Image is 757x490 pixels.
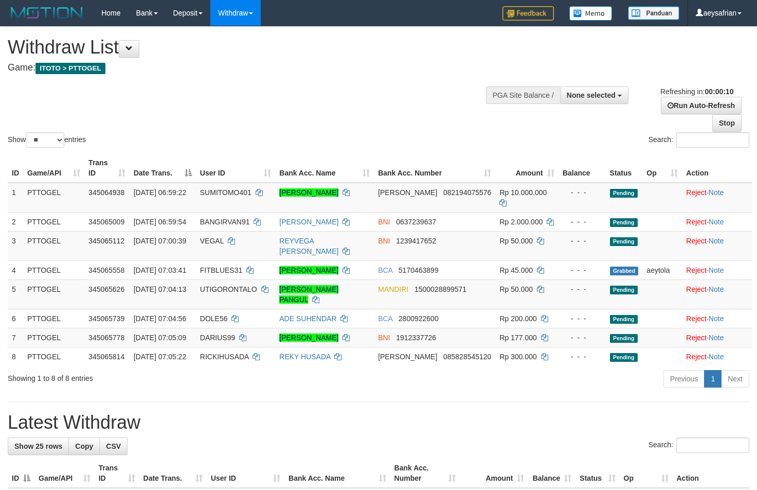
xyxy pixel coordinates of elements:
img: panduan.png [628,6,679,20]
span: SUMITOMO401 [200,188,251,197]
th: Status [606,153,643,183]
th: Balance: activate to sort column ascending [528,459,575,488]
span: 345065009 [88,218,124,226]
th: ID [8,153,23,183]
span: 345065558 [88,266,124,274]
a: Show 25 rows [8,437,69,455]
span: [DATE] 06:59:54 [134,218,186,226]
a: [PERSON_NAME] [279,218,338,226]
td: 1 [8,183,23,213]
div: - - - [563,217,602,227]
span: 345065739 [88,314,124,323]
img: MOTION_logo.png [8,5,86,21]
th: Op: activate to sort column ascending [620,459,673,488]
th: Amount: activate to sort column ascending [495,153,558,183]
td: 4 [8,260,23,279]
span: Copy 085828545120 to clipboard [443,353,491,361]
a: Copy [68,437,100,455]
td: 2 [8,212,23,231]
span: [DATE] 07:04:13 [134,285,186,293]
div: - - - [563,332,602,343]
span: 345065626 [88,285,124,293]
th: Balance [558,153,606,183]
td: PTTOGEL [23,260,84,279]
span: Pending [610,315,638,324]
span: Grabbed [610,267,639,275]
th: Bank Acc. Name: activate to sort column ascending [284,459,390,488]
div: - - - [563,352,602,362]
span: UTIGORONTALO [200,285,257,293]
span: DARIUS99 [200,334,235,342]
span: FITBLUES31 [200,266,242,274]
th: User ID: activate to sort column ascending [207,459,284,488]
td: aeytola [642,260,682,279]
th: Action [682,153,752,183]
span: Pending [610,334,638,343]
img: Button%20Memo.svg [569,6,612,21]
td: 6 [8,309,23,328]
div: - - - [563,313,602,324]
a: REYVEGA [PERSON_NAME] [279,237,338,255]
a: Next [721,370,749,388]
td: · [682,260,752,279]
a: Note [709,188,724,197]
a: Note [709,237,724,245]
span: 345065778 [88,334,124,342]
span: Rp 50.000 [499,285,533,293]
a: Reject [686,285,707,293]
div: PGA Site Balance / [486,86,560,104]
h4: Game: [8,63,494,73]
th: Game/API: activate to sort column ascending [23,153,84,183]
span: [DATE] 07:05:22 [134,353,186,361]
td: · [682,231,752,260]
span: RICKIHUSADA [200,353,249,361]
a: Run Auto-Refresh [661,97,742,114]
td: PTTOGEL [23,279,84,309]
td: PTTOGEL [23,231,84,260]
span: BNI [378,237,390,245]
td: 8 [8,347,23,366]
a: [PERSON_NAME] [279,266,338,274]
td: · [682,279,752,309]
span: Pending [610,189,638,198]
span: Pending [610,237,638,246]
a: Previous [663,370,705,388]
select: Showentries [26,132,64,148]
th: ID: activate to sort column descending [8,459,34,488]
a: 1 [704,370,722,388]
span: Rp 2.000.000 [499,218,543,226]
h1: Latest Withdraw [8,412,749,433]
a: Reject [686,334,707,342]
span: CSV [106,442,121,450]
th: Amount: activate to sort column ascending [460,459,528,488]
td: PTTOGEL [23,183,84,213]
span: Copy 1912337726 to clipboard [396,334,436,342]
a: Reject [686,266,707,274]
th: Bank Acc. Name: activate to sort column ascending [275,153,374,183]
input: Search: [676,132,749,148]
div: - - - [563,236,602,246]
td: · [682,309,752,328]
img: Feedback.jpg [502,6,554,21]
td: PTTOGEL [23,347,84,366]
div: - - - [563,187,602,198]
th: Game/API: activate to sort column ascending [34,459,95,488]
td: · [682,328,752,347]
td: · [682,347,752,366]
a: Note [709,334,724,342]
a: CSV [99,437,128,455]
a: Reject [686,314,707,323]
span: Rp 177.000 [499,334,536,342]
label: Show entries [8,132,86,148]
a: Note [709,266,724,274]
a: Stop [712,114,742,132]
span: [DATE] 07:03:41 [134,266,186,274]
strong: 00:00:10 [705,87,733,96]
span: Copy 0637239637 to clipboard [396,218,436,226]
span: [DATE] 06:59:22 [134,188,186,197]
span: Rp 10.000.000 [499,188,547,197]
th: Trans ID: activate to sort column ascending [84,153,130,183]
span: Copy 5170463899 to clipboard [399,266,439,274]
th: Status: activate to sort column ascending [575,459,619,488]
td: PTTOGEL [23,328,84,347]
